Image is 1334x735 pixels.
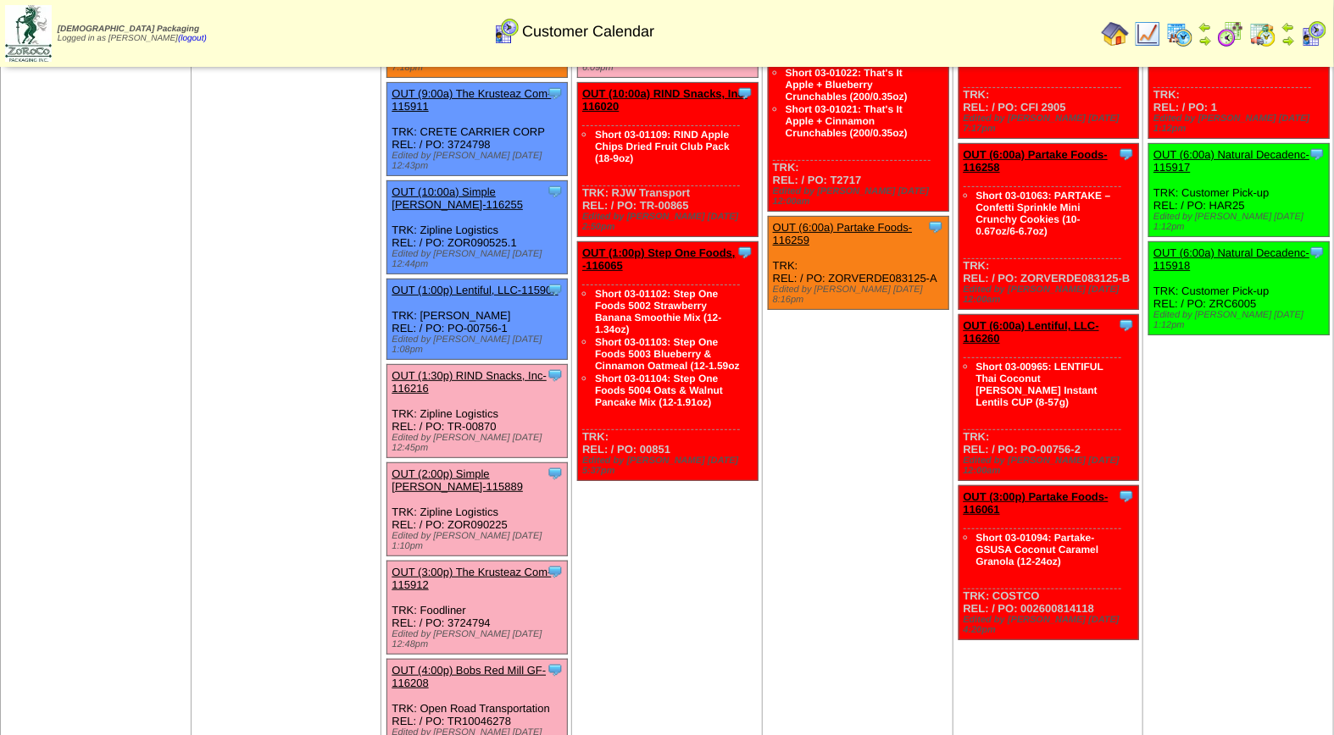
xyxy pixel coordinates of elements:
[392,284,558,296] a: OUT (1:00p) Lentiful, LLC-115903
[392,249,567,269] div: Edited by [PERSON_NAME] [DATE] 12:44pm
[1198,34,1212,47] img: arrowright.gif
[547,183,564,200] img: Tooltip
[387,463,568,556] div: TRK: Zipline Logistics REL: / PO: ZOR090225
[392,629,567,649] div: Edited by [PERSON_NAME] [DATE] 12:48pm
[964,148,1109,174] a: OUT (6:00a) Partake Foods-116258
[1149,144,1330,237] div: TRK: Customer Pick-up REL: / PO: HAR25
[964,490,1109,516] a: OUT (3:00p) Partake Foods-116061
[773,186,948,207] div: Edited by [PERSON_NAME] [DATE] 12:00am
[582,87,748,113] a: OUT (10:00a) RIND Snacks, Inc-116020
[1153,212,1329,232] div: Edited by [PERSON_NAME] [DATE] 1:12pm
[1118,146,1135,163] img: Tooltip
[1118,488,1135,505] img: Tooltip
[964,113,1139,134] div: Edited by [PERSON_NAME] [DATE] 7:17pm
[392,467,523,493] a: OUT (2:00p) Simple [PERSON_NAME]-115889
[392,369,547,395] a: OUT (1:30p) RIND Snacks, Inc-116216
[387,365,568,458] div: TRK: Zipline Logistics REL: / PO: TR-00870
[1102,20,1129,47] img: home.gif
[392,433,567,453] div: Edited by [PERSON_NAME] [DATE] 12:45pm
[959,144,1139,310] div: TRK: REL: / PO: ZORVERDE083125-B
[786,67,908,102] a: Short 03-01022: That's It Apple + Blueberry Crunchables (200/0.35oz)
[976,190,1111,237] a: Short 03-01063: PARTAKE – Confetti Sprinkle Mini Crunchy Cookies (10-0.67oz/6-6.7oz)
[387,561,568,655] div: TRK: Foodliner REL: / PO: 3724794
[595,373,723,408] a: Short 03-01104: Step One Foods 5004 Oats & Walnut Pancake Mix (12-1.91oz)
[1281,20,1295,34] img: arrowleft.gif
[1166,20,1193,47] img: calendarprod.gif
[964,615,1139,635] div: Edited by [PERSON_NAME] [DATE] 4:20pm
[1153,148,1309,174] a: OUT (6:00a) Natural Decadenc-115917
[547,661,564,678] img: Tooltip
[392,664,546,689] a: OUT (4:00p) Bobs Red Mill GF-116208
[5,5,52,62] img: zoroco-logo-small.webp
[387,279,568,360] div: TRK: [PERSON_NAME] REL: / PO: PO-00756-1
[595,129,730,164] a: Short 03-01109: RIND Apple Chips Dried Fruit Club Pack (18-9oz)
[392,87,551,113] a: OUT (9:00a) The Krusteaz Com-115911
[582,246,736,272] a: OUT (1:00p) Step One Foods, -116065
[1217,20,1244,47] img: calendarblend.gif
[1281,34,1295,47] img: arrowright.gif
[786,103,908,139] a: Short 03-01021: That's It Apple + Cinnamon Crunchables (200/0.35oz)
[773,285,948,305] div: Edited by [PERSON_NAME] [DATE] 8:16pm
[492,18,520,45] img: calendarcustomer.gif
[578,242,759,481] div: TRK: REL: / PO: 00851
[582,456,758,476] div: Edited by [PERSON_NAME] [DATE] 5:37pm
[595,336,740,372] a: Short 03-01103: Step One Foods 5003 Blueberry & Cinnamon Oatmeal (12-1.59oz
[964,456,1139,476] div: Edited by [PERSON_NAME] [DATE] 12:00am
[547,281,564,298] img: Tooltip
[964,285,1139,305] div: Edited by [PERSON_NAME] [DATE] 12:00am
[1309,244,1326,261] img: Tooltip
[736,244,753,261] img: Tooltip
[1249,20,1276,47] img: calendarinout.gif
[392,334,567,355] div: Edited by [PERSON_NAME] [DATE] 1:08pm
[387,181,568,274] div: TRK: Zipline Logistics REL: / PO: ZOR090525.1
[964,319,1099,345] a: OUT (6:00a) Lentiful, LLC-116260
[392,151,567,171] div: Edited by [PERSON_NAME] [DATE] 12:43pm
[1198,20,1212,34] img: arrowleft.gif
[547,563,564,580] img: Tooltip
[547,367,564,384] img: Tooltip
[927,218,944,235] img: Tooltip
[1134,20,1161,47] img: line_graph.gif
[1300,20,1327,47] img: calendarcustomer.gif
[392,566,551,591] a: OUT (3:00p) The Krusteaz Com-115912
[1153,310,1329,330] div: Edited by [PERSON_NAME] [DATE] 1:12pm
[392,185,523,211] a: OUT (10:00a) Simple [PERSON_NAME]-116255
[959,486,1139,640] div: TRK: COSTCO REL: / PO: 002600814118
[976,532,1099,567] a: Short 03-01094: Partake-GSUSA Coconut Caramel Granola (12-24oz)
[178,34,207,43] a: (logout)
[578,83,759,237] div: TRK: RJW Transport REL: / PO: TR-00865
[1153,113,1329,134] div: Edited by [PERSON_NAME] [DATE] 1:12pm
[1153,246,1309,272] a: OUT (6:00a) Natural Decadenc-115918
[976,361,1103,408] a: Short 03-00965: LENTIFUL Thai Coconut [PERSON_NAME] Instant Lentils CUP (8-57g)
[595,288,721,335] a: Short 03-01102: Step One Foods 5002 Strawberry Banana Smoothie Mix (12-1.34oz)
[1149,242,1330,335] div: TRK: Customer Pick-up REL: / PO: ZRC6005
[773,221,913,246] a: OUT (6:00a) Partake Foods-116259
[736,85,753,102] img: Tooltip
[547,85,564,102] img: Tooltip
[1118,317,1135,334] img: Tooltip
[522,23,654,41] span: Customer Calendar
[58,25,207,43] span: Logged in as [PERSON_NAME]
[547,465,564,482] img: Tooltip
[1309,146,1326,163] img: Tooltip
[768,217,948,310] div: TRK: REL: / PO: ZORVERDE083125-A
[392,531,567,551] div: Edited by [PERSON_NAME] [DATE] 1:10pm
[58,25,199,34] span: [DEMOGRAPHIC_DATA] Packaging
[387,83,568,176] div: TRK: CRETE CARRIER CORP REL: / PO: 3724798
[582,212,758,232] div: Edited by [PERSON_NAME] [DATE] 2:50pm
[959,315,1139,481] div: TRK: REL: / PO: PO-00756-2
